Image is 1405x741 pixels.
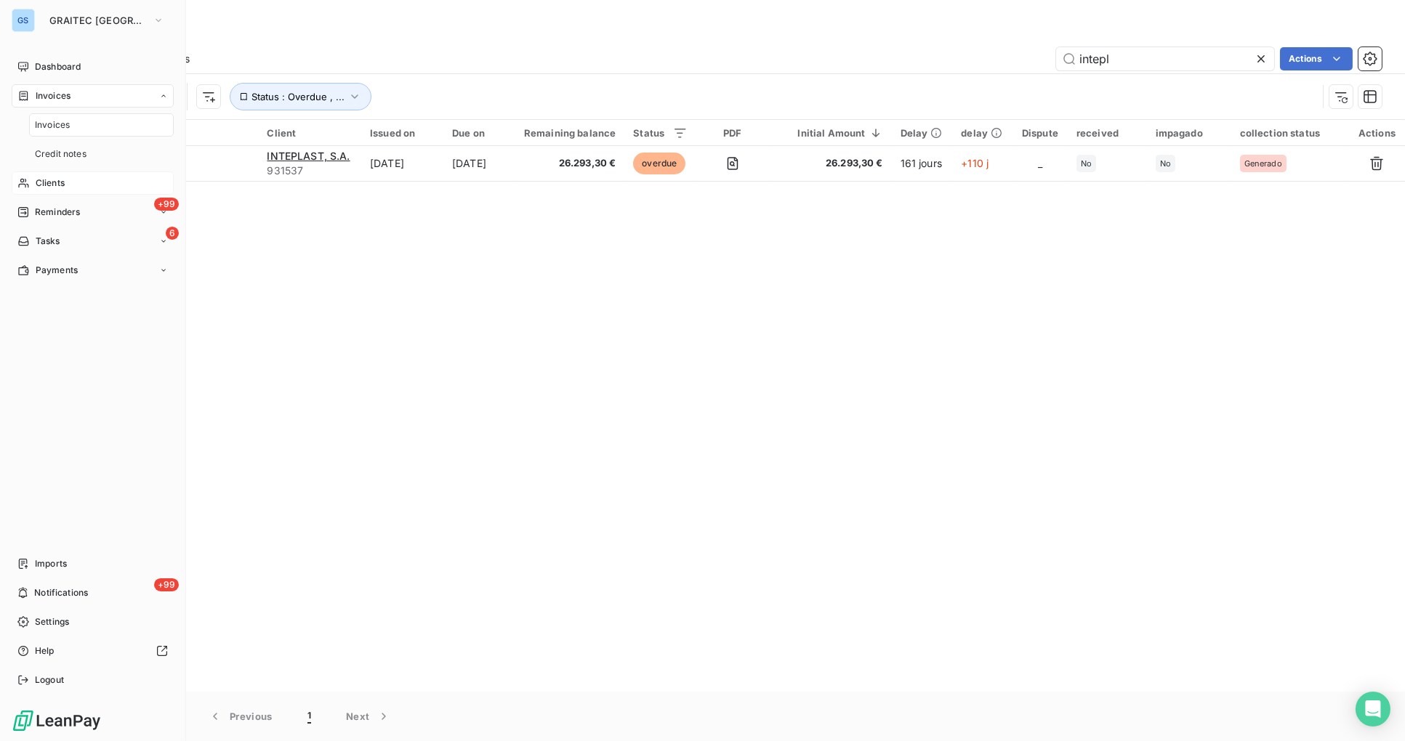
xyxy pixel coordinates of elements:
td: 161 jours [892,146,953,181]
span: _ [1038,157,1042,169]
img: Logo LeanPay [12,709,102,732]
div: delay [961,127,1004,139]
span: Tasks [36,235,60,248]
span: 6 [166,227,179,240]
span: Reminders [35,206,80,219]
div: Due on [452,127,504,139]
td: [DATE] [443,146,512,181]
button: Previous [190,701,290,732]
div: PDF [705,127,760,139]
div: Dispute [1021,127,1059,139]
span: overdue [633,153,685,174]
span: Invoices [36,89,71,102]
div: Initial Amount [778,127,883,139]
span: Logout [35,673,64,687]
span: Payments [36,264,78,277]
td: [DATE] [361,146,443,181]
button: Actions [1280,47,1353,70]
span: Clients [36,177,65,190]
div: Status [633,127,687,139]
span: No [1081,159,1092,168]
span: 1 [307,709,311,724]
div: collection status [1240,127,1340,139]
input: Search [1056,47,1274,70]
span: 26.293,30 € [778,156,883,171]
span: +99 [154,578,179,591]
div: Actions [1358,127,1396,139]
span: Invoices [35,118,70,131]
span: No [1160,159,1171,168]
span: Dashboard [35,60,81,73]
button: Next [329,701,408,732]
button: 1 [290,701,329,732]
span: INTEPLAST, S.A. [267,150,350,162]
span: 931537 [267,163,353,178]
span: Imports [35,557,67,570]
span: Settings [35,615,69,628]
div: received [1076,127,1138,139]
div: Issued on [370,127,435,139]
span: +99 [154,198,179,211]
span: Help [35,644,55,657]
div: Open Intercom Messenger [1356,692,1390,726]
div: GS [12,9,35,32]
button: Status : Overdue , ... [230,83,371,110]
a: Help [12,639,174,663]
span: Notifications [34,586,88,599]
span: GRAITEC [GEOGRAPHIC_DATA] [49,15,147,26]
span: Credit notes [35,147,86,161]
span: Generado [1244,159,1282,168]
span: Status : Overdue , ... [251,91,345,102]
span: +110 j [961,157,989,169]
div: Delay [901,127,944,139]
div: Remaining balance [521,127,616,139]
div: Client [267,127,353,139]
div: impagado [1156,127,1223,139]
span: 26.293,30 € [521,156,616,171]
